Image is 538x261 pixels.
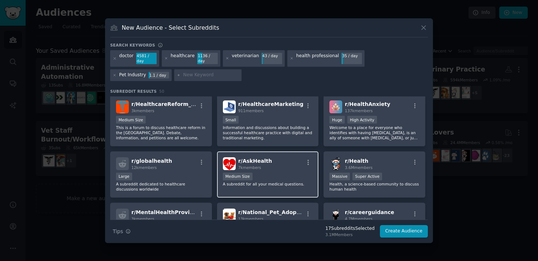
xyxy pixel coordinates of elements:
div: veterinarian [232,53,259,65]
button: Create Audience [380,225,428,238]
p: Information and discussions about building a successful healthcare practice with digital and trad... [223,125,313,140]
div: Medium Size [116,116,146,124]
span: 3.6M members [345,165,373,170]
h3: New Audience - Select Subreddits [122,24,219,32]
div: Huge [329,116,345,124]
h3: Search keywords [110,43,155,48]
div: Super Active [352,173,382,180]
span: 4.7M members [345,217,373,221]
div: 43 / day [262,53,282,59]
button: Tips [110,225,133,238]
span: r/ MentalHealthProviders [131,209,202,215]
div: 35 / day [341,53,362,59]
span: r/ National_Pet_Adoption [238,209,308,215]
img: Health [329,157,342,170]
div: 17 Subreddit s Selected [325,225,374,232]
div: High Activity [347,116,377,124]
span: 3k members [131,109,154,113]
div: Large [116,173,132,180]
span: r/ Health [345,158,368,164]
div: healthcare [171,53,194,65]
img: National_Pet_Adoption [223,209,236,221]
span: 137k members [345,109,373,113]
div: 1136 / day [197,53,218,65]
img: HealthcareMarketing [223,100,236,113]
span: 3k members [131,217,154,221]
span: r/ AskHealth [238,158,272,164]
input: New Keyword [183,72,239,78]
img: AskHealth [223,157,236,170]
img: HealthAnxiety [329,100,342,113]
span: r/ HealthcareReform_US [131,101,199,107]
p: A subreddit for all your medical questions. [223,181,313,187]
div: doctor [119,53,134,65]
div: 1.1 / day [149,72,169,78]
span: 13k members [238,217,264,221]
span: Tips [113,228,123,235]
div: Pet Industry [119,72,146,78]
p: Welcome to a place for everyone who identifies with having [MEDICAL_DATA], is an ally of someone ... [329,125,419,140]
span: Subreddit Results [110,89,157,94]
p: Health, a science-based community to discuss human health [329,181,419,192]
div: Massive [329,173,350,180]
div: 4581 / day [136,53,157,65]
span: 50 [159,89,164,93]
span: r/ globalhealth [131,158,172,164]
span: 911 members [238,109,264,113]
div: Medium Size [223,173,253,180]
span: 7k members [238,165,261,170]
span: r/ HealthAnxiety [345,101,390,107]
div: 3.1M Members [325,232,374,237]
img: careerguidance [329,209,342,221]
div: health professional [296,53,339,65]
p: A subreddit dedicated to healthcare discussions worldwide [116,181,206,192]
div: Small [223,116,239,124]
span: r/ HealthcareMarketing [238,101,304,107]
p: This is a forum to discuss healthcare reform in the [GEOGRAPHIC_DATA]. Debate, information, and p... [116,125,206,140]
img: HealthcareReform_US [116,100,129,113]
span: r/ careerguidance [345,209,394,215]
span: 12k members [131,165,157,170]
